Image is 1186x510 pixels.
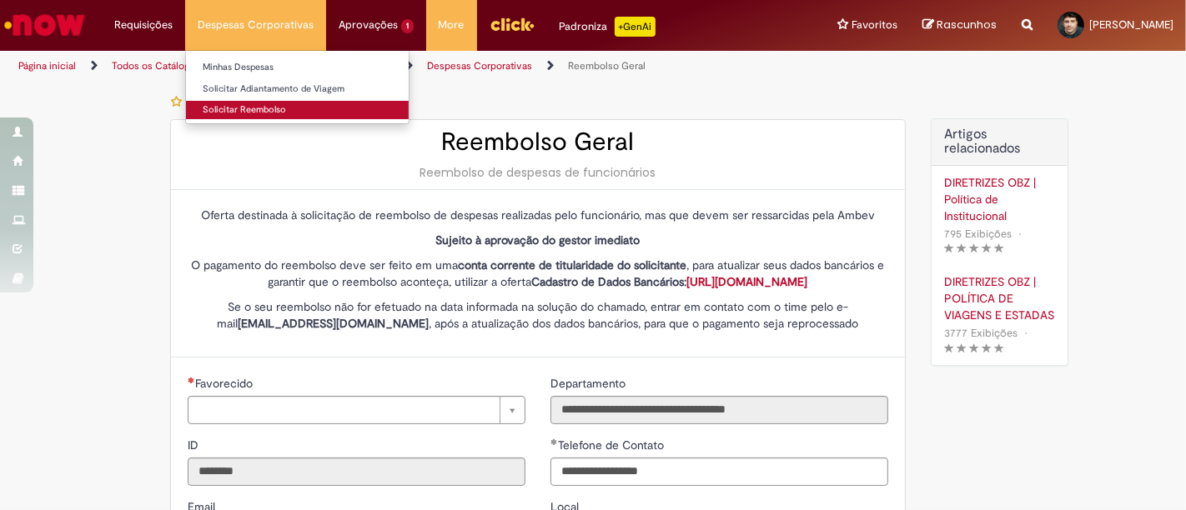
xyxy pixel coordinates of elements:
a: DIRETRIZES OBZ | POLÍTICA DE VIAGENS E ESTADAS [944,273,1055,323]
strong: [EMAIL_ADDRESS][DOMAIN_NAME] [238,316,429,331]
label: Somente leitura - ID [188,437,202,453]
span: Somente leitura - Departamento [550,376,629,391]
a: Minhas Despesas [186,58,409,77]
label: Somente leitura - Departamento [550,375,629,392]
span: 1 [401,19,414,33]
span: [PERSON_NAME] [1089,17,1173,32]
button: Adicionar a Favoritos [170,84,316,119]
span: 795 Exibições [944,227,1012,241]
span: More [439,17,465,33]
a: Página inicial [18,59,76,72]
ul: Despesas Corporativas [185,50,410,124]
span: • [1021,322,1031,344]
span: Telefone de Contato [558,437,667,452]
p: Oferta destinada à solicitação de reembolso de despesas realizadas pelo funcionário, mas que deve... [188,207,888,223]
a: Solicitar Reembolso [186,101,409,119]
a: Todos os Catálogos [112,59,200,72]
span: Obrigatório Preenchido [550,438,558,445]
div: Reembolso de despesas de funcionários [188,164,888,181]
strong: Sujeito à aprovação do gestor imediato [435,232,640,247]
input: ID [188,457,525,486]
p: Se o seu reembolso não for efetuado na data informada na solução do chamado, entrar em contato co... [188,298,888,332]
div: Padroniza [560,17,656,37]
span: Somente leitura - ID [188,437,202,452]
span: Aprovações [339,17,398,33]
strong: conta corrente de titularidade do solicitante [458,257,686,272]
a: [URL][DOMAIN_NAME] [686,274,807,289]
span: • [1015,222,1025,245]
span: Favoritos [852,17,897,33]
img: click_logo_yellow_360x200.png [490,12,535,37]
a: Limpar campo Favorecido [188,396,525,424]
a: DIRETRIZES OBZ | Política de Institucional [944,174,1055,224]
h3: Artigos relacionados [944,127,1055,157]
span: Necessários - Favorecido [195,376,256,391]
strong: Cadastro de Dados Bancários: [531,274,807,289]
a: Reembolso Geral [568,59,646,72]
span: Despesas Corporativas [198,17,314,33]
a: Rascunhos [922,17,997,33]
h2: Reembolso Geral [188,128,888,156]
ul: Trilhas de página [13,51,778,82]
input: Departamento [550,396,888,424]
a: Despesas Corporativas [427,59,532,72]
p: +GenAi [615,17,656,37]
span: Requisições [114,17,173,33]
span: Rascunhos [937,17,997,32]
p: O pagamento do reembolso deve ser feito em uma , para atualizar seus dados bancários e garantir q... [188,257,888,290]
span: 3777 Exibições [944,326,1018,340]
a: Solicitar Adiantamento de Viagem [186,80,409,98]
img: ServiceNow [2,8,88,42]
span: Necessários [188,377,195,383]
input: Telefone de Contato [550,457,888,486]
